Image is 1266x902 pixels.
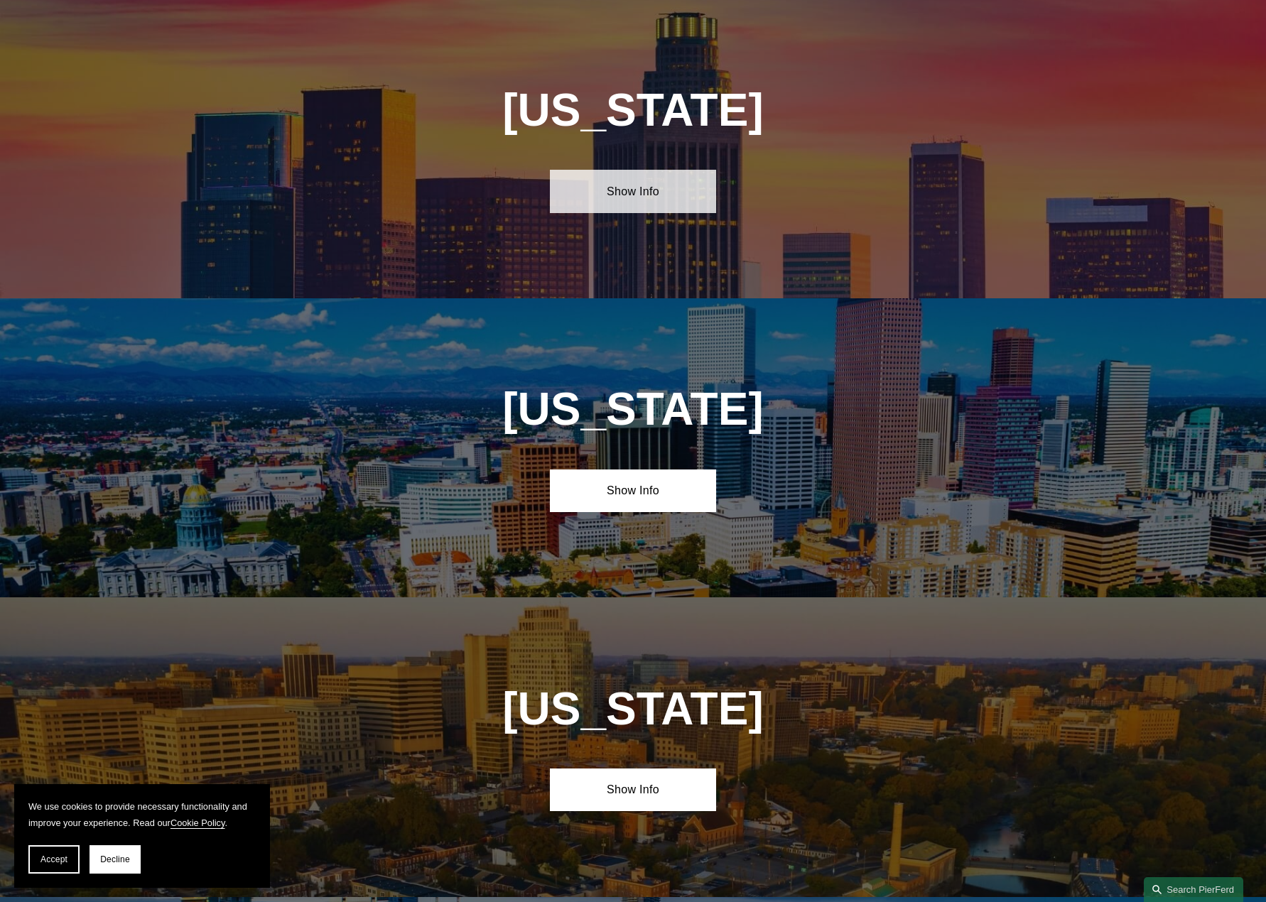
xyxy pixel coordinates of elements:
section: Cookie banner [14,784,270,888]
span: Decline [100,854,130,864]
a: Search this site [1144,877,1243,902]
button: Decline [90,845,141,874]
a: Show Info [550,768,715,811]
span: Accept [40,854,67,864]
h1: [US_STATE] [426,85,840,136]
h1: [US_STATE] [426,384,840,435]
button: Accept [28,845,80,874]
a: Cookie Policy [171,817,225,828]
a: Show Info [550,469,715,512]
p: We use cookies to provide necessary functionality and improve your experience. Read our . [28,798,256,831]
a: Show Info [550,170,715,212]
h1: [US_STATE] [426,683,840,735]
